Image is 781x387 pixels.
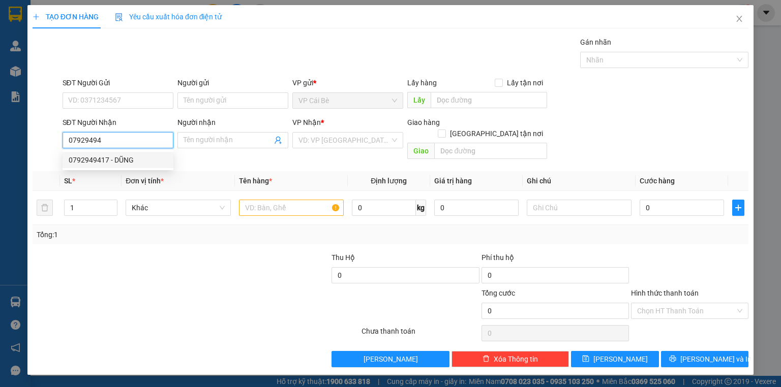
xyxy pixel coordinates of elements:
[132,200,224,215] span: Khác
[69,154,167,166] div: 0792949417 - DŨNG
[725,5,754,34] button: Close
[274,136,282,144] span: user-add
[177,117,288,128] div: Người nhận
[661,351,749,367] button: printer[PERSON_NAME] và In
[434,177,472,185] span: Giá trị hàng
[33,13,99,21] span: TẠO ĐƠN HÀNG
[332,253,355,262] span: Thu Hộ
[582,355,589,363] span: save
[63,77,173,88] div: SĐT Người Gửi
[431,92,547,108] input: Dọc đường
[332,351,449,367] button: [PERSON_NAME]
[126,177,164,185] span: Đơn vị tính
[115,13,222,21] span: Yêu cầu xuất hóa đơn điện tử
[571,351,659,367] button: save[PERSON_NAME]
[669,355,676,363] span: printer
[292,77,403,88] div: VP gửi
[64,177,72,185] span: SL
[483,355,490,363] span: delete
[407,92,431,108] span: Lấy
[452,351,569,367] button: deleteXóa Thông tin
[239,177,272,185] span: Tên hàng
[523,171,636,191] th: Ghi chú
[292,118,321,126] span: VP Nhận
[298,93,397,108] span: VP Cái Bè
[446,128,547,139] span: [GEOGRAPHIC_DATA] tận nơi
[680,353,752,365] span: [PERSON_NAME] và In
[527,200,632,216] input: Ghi Chú
[434,143,547,159] input: Dọc đường
[580,38,611,46] label: Gán nhãn
[37,229,302,240] div: Tổng: 1
[416,200,426,216] span: kg
[364,353,418,365] span: [PERSON_NAME]
[631,289,699,297] label: Hình thức thanh toán
[482,289,515,297] span: Tổng cước
[434,200,519,216] input: 0
[732,200,744,216] button: plus
[33,13,40,20] span: plus
[640,177,675,185] span: Cước hàng
[361,326,480,343] div: Chưa thanh toán
[63,117,173,128] div: SĐT Người Nhận
[593,353,648,365] span: [PERSON_NAME]
[239,200,344,216] input: VD: Bàn, Ghế
[494,353,538,365] span: Xóa Thông tin
[407,79,437,87] span: Lấy hàng
[63,152,173,168] div: 0792949417 - DŨNG
[733,204,744,212] span: plus
[115,13,123,21] img: icon
[735,15,743,23] span: close
[37,200,53,216] button: delete
[503,77,547,88] span: Lấy tận nơi
[371,177,407,185] span: Định lượng
[482,252,629,267] div: Phí thu hộ
[407,118,440,126] span: Giao hàng
[177,77,288,88] div: Người gửi
[407,143,434,159] span: Giao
